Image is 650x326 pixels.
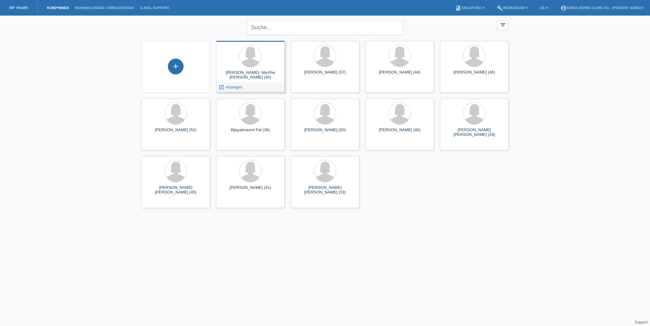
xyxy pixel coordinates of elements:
div: [PERSON_NAME] (46) [445,70,504,80]
i: account_circle [560,5,567,11]
div: [PERSON_NAME] [PERSON_NAME] (29) [445,127,504,137]
span: Anzeigen [225,85,242,89]
div: [PERSON_NAME] (50) [296,127,354,137]
i: filter_list [499,22,506,28]
a: buildWerkzeuge ▾ [494,6,531,10]
a: Behandlungen / Abbuchungen [72,6,137,10]
div: [PERSON_NAME]- Myrrthe [PERSON_NAME] (45) [221,70,280,80]
div: [PERSON_NAME] (57) [296,70,354,80]
div: [PERSON_NAME] (40) [370,127,429,137]
a: MF Health [9,5,28,10]
i: launch [219,84,224,90]
i: book [455,5,461,11]
div: [PERSON_NAME] [PERSON_NAME] (33) [296,185,354,195]
a: account_circleSwiss Derma Clinic AG - [PERSON_NAME] ▾ [557,6,647,10]
input: Suche... [247,20,403,35]
div: [PERSON_NAME] (41) [221,185,280,195]
i: build [497,5,503,11]
a: Support [634,320,648,324]
div: Bijayalmaxmi Pal (36) [221,127,280,137]
div: Kund*in hinzufügen [168,61,183,72]
a: DE ▾ [537,6,551,10]
a: launch Anzeigen [219,85,242,89]
a: Kund*innen [44,6,72,10]
div: [PERSON_NAME] (44) [370,70,429,80]
a: bookAnleitung ▾ [452,6,487,10]
a: E-Mail Support [137,6,173,10]
div: [PERSON_NAME] (52) [146,127,205,137]
div: [PERSON_NAME] [PERSON_NAME] (45) [146,185,205,195]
